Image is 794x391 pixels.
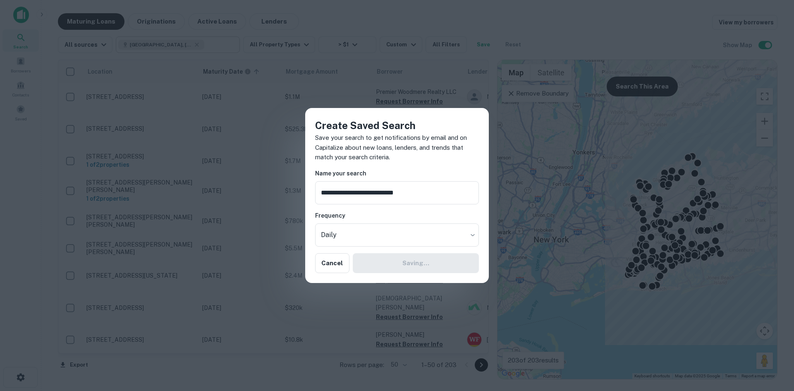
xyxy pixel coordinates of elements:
[315,211,479,220] h6: Frequency
[315,169,479,178] h6: Name your search
[315,118,479,133] h4: Create Saved Search
[315,253,349,273] button: Cancel
[753,298,794,338] iframe: Chat Widget
[315,223,479,247] div: Without label
[315,133,479,162] p: Save your search to get notifications by email and on Capitalize about new loans, lenders, and tr...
